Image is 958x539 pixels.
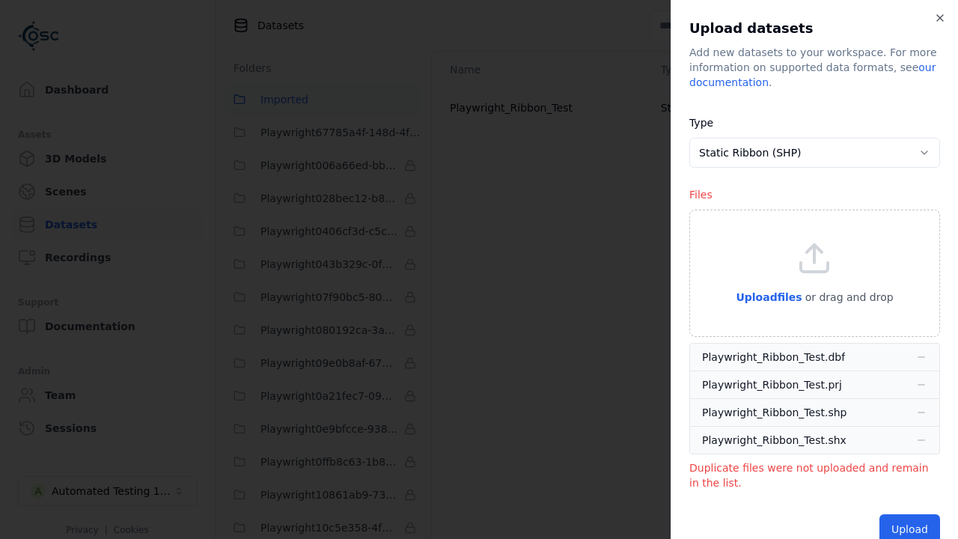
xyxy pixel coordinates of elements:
label: Files [689,189,713,201]
p: Duplicate files were not uploaded and remain in the list. [689,460,940,490]
div: Playwright_Ribbon_Test.prj [702,377,842,392]
div: Playwright_Ribbon_Test.dbf [702,350,845,365]
label: Type [689,117,713,129]
div: Playwright_Ribbon_Test.shp [702,405,846,420]
span: Upload files [736,291,802,303]
h2: Upload datasets [689,18,940,39]
div: Add new datasets to your workspace. For more information on supported data formats, see . [689,45,940,90]
p: or drag and drop [802,288,894,306]
div: Playwright_Ribbon_Test.shx [702,433,846,448]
